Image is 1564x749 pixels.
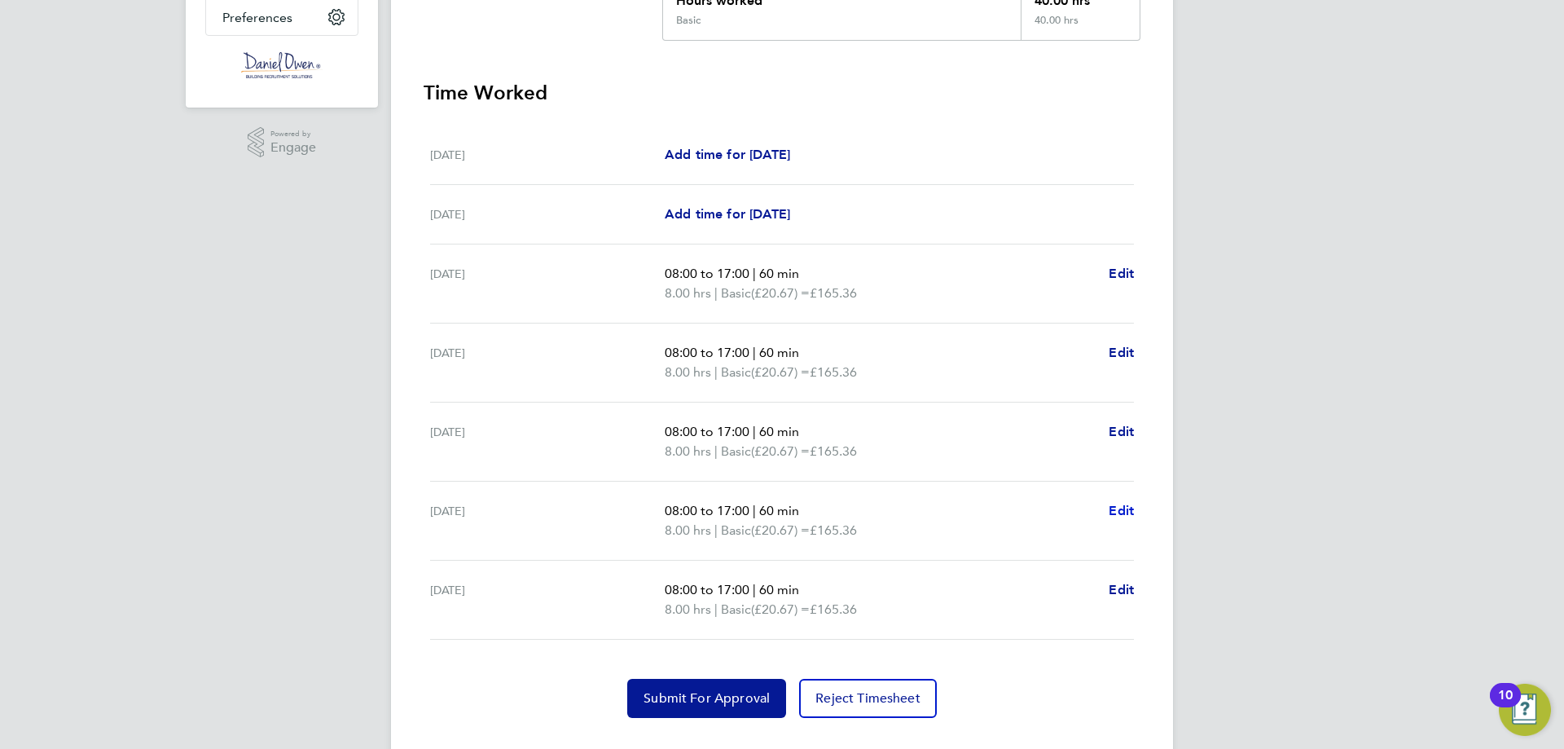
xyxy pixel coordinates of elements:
span: Reject Timesheet [815,690,920,707]
div: [DATE] [430,205,665,224]
span: 08:00 to 17:00 [665,503,749,518]
a: Add time for [DATE] [665,145,790,165]
span: | [753,582,756,597]
span: £165.36 [810,601,857,617]
span: 08:00 to 17:00 [665,345,749,360]
div: [DATE] [430,501,665,540]
span: | [753,503,756,518]
a: Edit [1109,264,1134,284]
img: danielowen-logo-retina.png [241,52,323,78]
div: [DATE] [430,422,665,461]
a: Edit [1109,422,1134,442]
span: Edit [1109,266,1134,281]
span: | [714,285,718,301]
span: Basic [721,363,751,382]
span: (£20.67) = [751,443,810,459]
span: 60 min [759,266,799,281]
span: Engage [270,141,316,155]
span: 60 min [759,424,799,439]
span: 8.00 hrs [665,522,711,538]
span: | [753,424,756,439]
a: Add time for [DATE] [665,205,790,224]
span: 8.00 hrs [665,601,711,617]
span: Basic [721,521,751,540]
span: | [714,522,718,538]
span: Preferences [222,10,292,25]
span: Basic [721,284,751,303]
span: Add time for [DATE] [665,147,790,162]
span: 60 min [759,345,799,360]
span: Basic [721,442,751,461]
span: (£20.67) = [751,285,810,301]
span: 8.00 hrs [665,364,711,380]
span: Basic [721,600,751,619]
span: £165.36 [810,522,857,538]
a: Edit [1109,343,1134,363]
span: Submit For Approval [644,690,770,707]
a: Edit [1109,580,1134,600]
span: | [714,601,718,617]
span: Edit [1109,345,1134,360]
button: Reject Timesheet [799,679,937,718]
span: (£20.67) = [751,601,810,617]
span: 08:00 to 17:00 [665,266,749,281]
div: 40.00 hrs [1021,14,1140,40]
span: 60 min [759,503,799,518]
span: Edit [1109,503,1134,518]
span: (£20.67) = [751,364,810,380]
div: [DATE] [430,264,665,303]
button: Submit For Approval [627,679,786,718]
span: 8.00 hrs [665,443,711,459]
span: | [753,345,756,360]
span: £165.36 [810,364,857,380]
div: Basic [676,14,701,27]
a: Powered byEngage [248,127,317,158]
span: 8.00 hrs [665,285,711,301]
span: Edit [1109,424,1134,439]
span: Edit [1109,582,1134,597]
span: | [714,364,718,380]
div: [DATE] [430,145,665,165]
div: [DATE] [430,343,665,382]
a: Go to home page [205,52,358,78]
span: Add time for [DATE] [665,206,790,222]
span: | [714,443,718,459]
button: Open Resource Center, 10 new notifications [1499,684,1551,736]
span: | [753,266,756,281]
span: 08:00 to 17:00 [665,582,749,597]
span: 60 min [759,582,799,597]
h3: Time Worked [424,80,1140,106]
span: 08:00 to 17:00 [665,424,749,439]
div: [DATE] [430,580,665,619]
a: Edit [1109,501,1134,521]
span: Powered by [270,127,316,141]
div: 10 [1498,695,1513,716]
span: £165.36 [810,285,857,301]
span: £165.36 [810,443,857,459]
span: (£20.67) = [751,522,810,538]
